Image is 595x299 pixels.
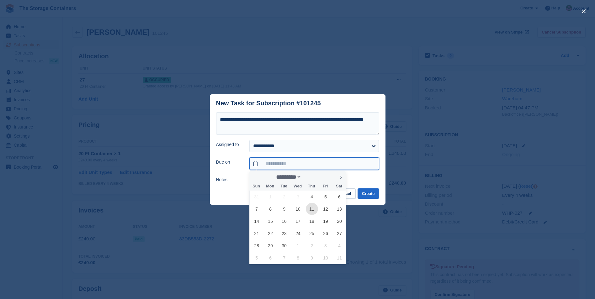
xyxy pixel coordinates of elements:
[292,227,304,239] span: September 24, 2025
[333,215,345,227] span: September 20, 2025
[251,239,263,252] span: September 28, 2025
[278,203,290,215] span: September 9, 2025
[320,203,332,215] span: September 12, 2025
[278,227,290,239] span: September 23, 2025
[264,191,277,203] span: September 1, 2025
[320,239,332,252] span: October 3, 2025
[306,203,318,215] span: September 11, 2025
[278,239,290,252] span: September 30, 2025
[305,184,318,188] span: Thu
[320,191,332,203] span: September 5, 2025
[216,176,242,183] label: Notes
[264,227,277,239] span: September 22, 2025
[333,239,345,252] span: October 4, 2025
[264,203,277,215] span: September 8, 2025
[251,191,263,203] span: August 31, 2025
[278,191,290,203] span: September 2, 2025
[249,184,263,188] span: Sun
[306,239,318,252] span: October 2, 2025
[301,174,321,180] input: Year
[216,141,242,148] label: Assigned to
[263,184,277,188] span: Mon
[320,252,332,264] span: October 10, 2025
[292,203,304,215] span: September 10, 2025
[264,215,277,227] span: September 15, 2025
[320,215,332,227] span: September 19, 2025
[306,227,318,239] span: September 25, 2025
[333,191,345,203] span: September 6, 2025
[278,215,290,227] span: September 16, 2025
[579,6,589,16] button: close
[264,239,277,252] span: September 29, 2025
[320,227,332,239] span: September 26, 2025
[274,174,302,180] select: Month
[333,252,345,264] span: October 11, 2025
[292,252,304,264] span: October 8, 2025
[318,184,332,188] span: Fri
[292,191,304,203] span: September 3, 2025
[358,188,379,199] button: Create
[291,184,305,188] span: Wed
[216,100,321,107] div: New Task for Subscription #101245
[333,227,345,239] span: September 27, 2025
[251,252,263,264] span: October 5, 2025
[251,203,263,215] span: September 7, 2025
[333,203,345,215] span: September 13, 2025
[278,252,290,264] span: October 7, 2025
[277,184,291,188] span: Tue
[264,252,277,264] span: October 6, 2025
[292,215,304,227] span: September 17, 2025
[216,159,242,165] label: Due on
[251,227,263,239] span: September 21, 2025
[251,215,263,227] span: September 14, 2025
[306,191,318,203] span: September 4, 2025
[292,239,304,252] span: October 1, 2025
[332,184,346,188] span: Sat
[306,252,318,264] span: October 9, 2025
[306,215,318,227] span: September 18, 2025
